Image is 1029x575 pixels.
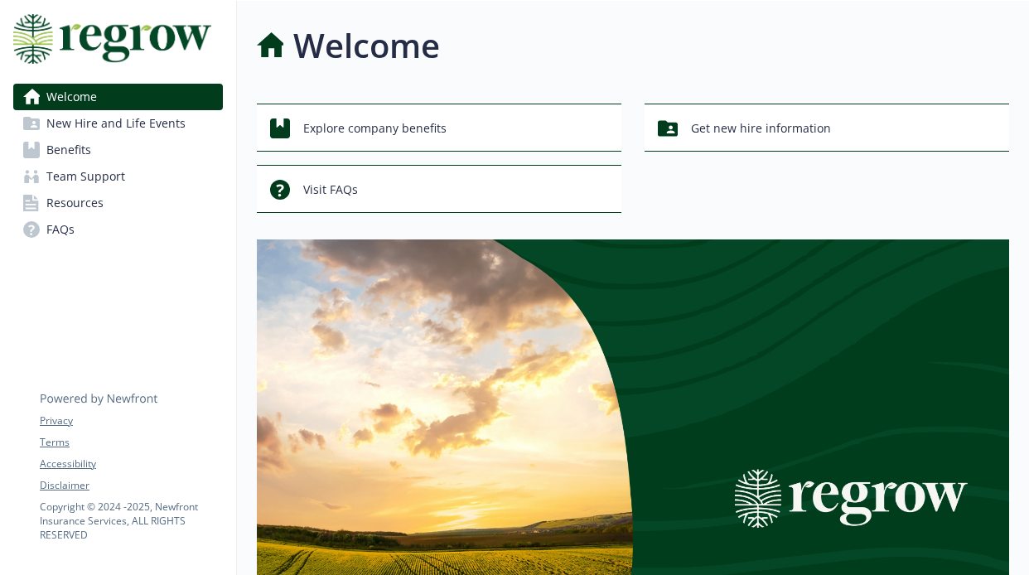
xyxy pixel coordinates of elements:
a: Accessibility [40,457,222,471]
button: Explore company benefits [257,104,621,152]
a: FAQs [13,216,223,243]
a: Benefits [13,137,223,163]
button: Visit FAQs [257,165,621,213]
a: Welcome [13,84,223,110]
span: Visit FAQs [303,174,358,205]
button: Get new hire information [645,104,1009,152]
span: FAQs [46,216,75,243]
span: Welcome [46,84,97,110]
a: Terms [40,435,222,450]
a: Privacy [40,413,222,428]
span: Resources [46,190,104,216]
a: Resources [13,190,223,216]
span: Team Support [46,163,125,190]
p: Copyright © 2024 - 2025 , Newfront Insurance Services, ALL RIGHTS RESERVED [40,500,222,542]
span: New Hire and Life Events [46,110,186,137]
a: New Hire and Life Events [13,110,223,137]
h1: Welcome [293,21,440,70]
span: Benefits [46,137,91,163]
span: Get new hire information [691,113,831,144]
span: Explore company benefits [303,113,447,144]
a: Team Support [13,163,223,190]
a: Disclaimer [40,478,222,493]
